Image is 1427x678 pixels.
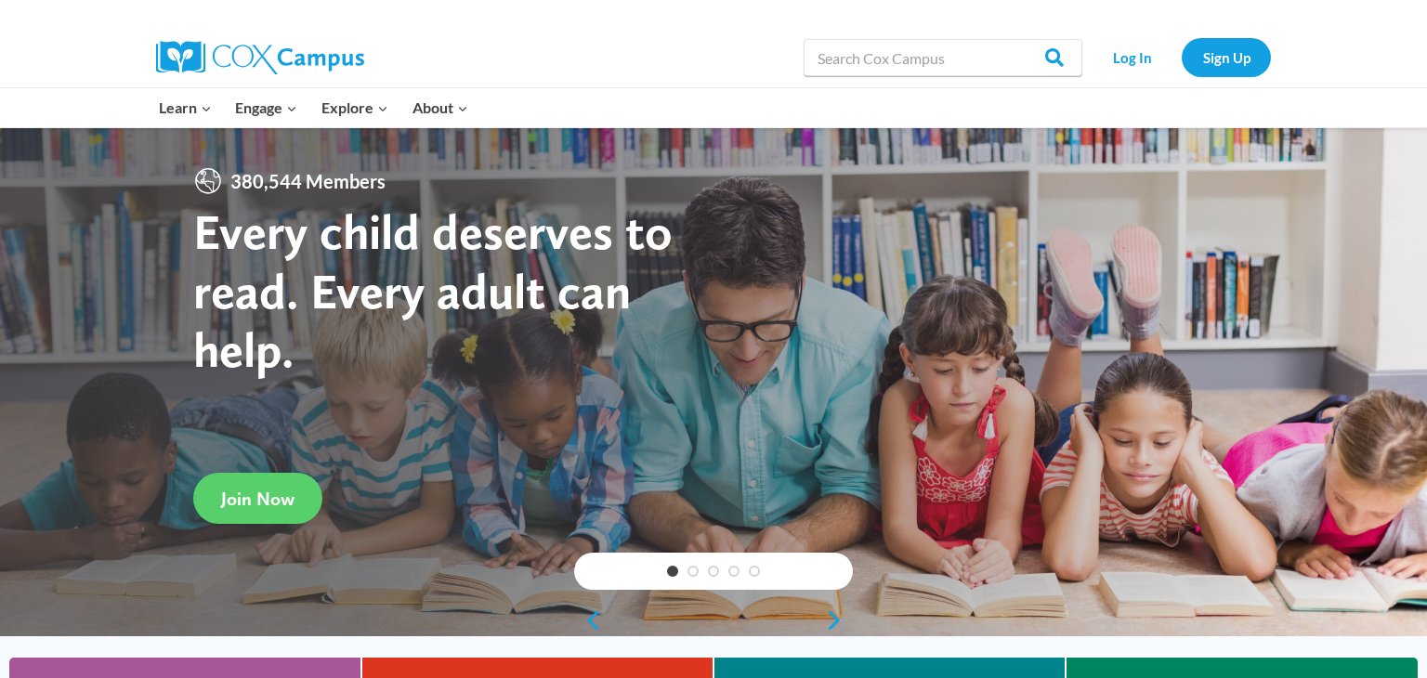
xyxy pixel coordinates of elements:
[235,96,297,120] span: Engage
[223,166,393,196] span: 380,544 Members
[1092,38,1172,76] a: Log In
[193,473,322,524] a: Join Now
[412,96,468,120] span: About
[728,566,740,577] a: 4
[667,566,678,577] a: 1
[804,39,1082,76] input: Search Cox Campus
[574,602,853,639] div: content slider buttons
[749,566,760,577] a: 5
[1092,38,1271,76] nav: Secondary Navigation
[156,41,364,74] img: Cox Campus
[193,202,673,379] strong: Every child deserves to read. Every adult can help.
[687,566,699,577] a: 2
[159,96,212,120] span: Learn
[147,88,479,127] nav: Primary Navigation
[708,566,719,577] a: 3
[321,96,388,120] span: Explore
[1182,38,1271,76] a: Sign Up
[221,488,295,510] span: Join Now
[825,609,853,632] a: next
[574,609,602,632] a: previous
